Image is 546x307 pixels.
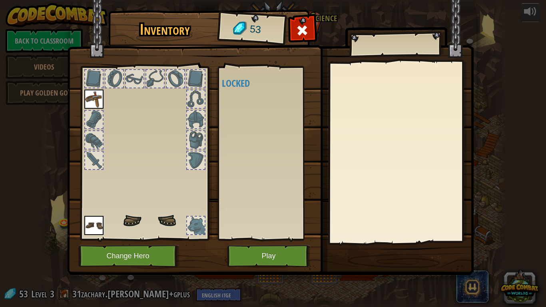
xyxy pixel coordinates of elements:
img: male.png [104,112,202,229]
h4: Locked [222,78,316,88]
img: portrait.png [84,216,104,235]
button: Change Hero [78,245,180,267]
h1: Inventory [114,21,216,38]
span: 53 [249,22,261,37]
img: portrait.png [84,90,104,109]
button: Play [227,245,311,267]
